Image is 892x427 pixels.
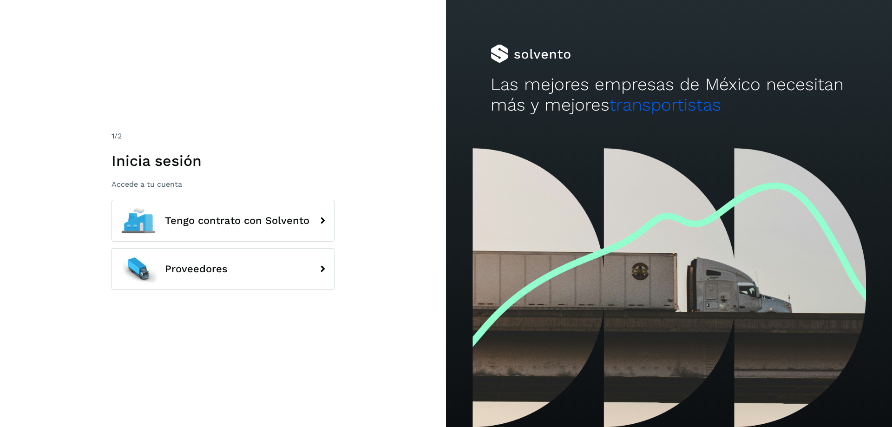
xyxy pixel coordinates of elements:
[165,215,309,226] span: Tengo contrato con Solvento
[111,131,334,142] div: /2
[111,180,334,189] p: Accede a tu cuenta
[111,200,334,242] button: Tengo contrato con Solvento
[165,263,228,275] span: Proveedores
[111,248,334,290] button: Proveedores
[111,131,114,140] span: 1
[491,74,847,116] h2: Las mejores empresas de México necesitan más y mejores
[610,95,721,115] span: transportistas
[111,152,334,170] h1: Inicia sesión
